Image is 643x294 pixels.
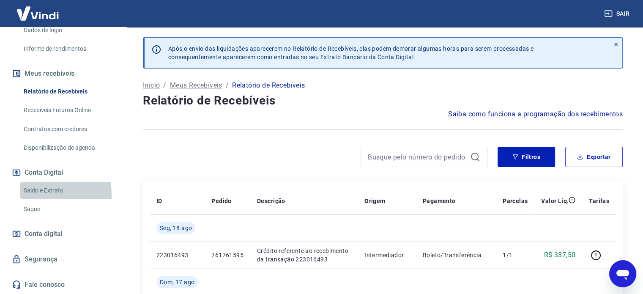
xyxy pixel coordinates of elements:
a: Informe de rendimentos [20,40,116,58]
a: Recebíveis Futuros Online [20,102,116,119]
p: Pagamento [423,197,456,205]
a: Conta digital [10,225,116,243]
p: Descrição [257,197,285,205]
h4: Relatório de Recebíveis [143,92,623,109]
p: Relatório de Recebíveis [232,80,305,91]
button: Conta Digital [10,163,116,182]
a: Meus Recebíveis [170,80,222,91]
p: Parcelas [503,197,528,205]
span: Conta digital [25,228,63,240]
img: Vindi [10,0,65,26]
a: Saiba como funciona a programação dos recebimentos [448,109,623,119]
a: Início [143,80,160,91]
a: Fale conosco [10,275,116,294]
a: Contratos com credores [20,121,116,138]
input: Busque pelo número do pedido [368,151,467,163]
p: Origem [364,197,385,205]
p: 1/1 [503,251,528,259]
p: / [163,80,166,91]
button: Exportar [565,147,623,167]
span: Seg, 18 ago [160,224,192,232]
a: Saque [20,201,116,218]
a: Relatório de Recebíveis [20,83,116,100]
p: / [226,80,229,91]
a: Dados de login [20,22,116,39]
a: Disponibilização de agenda [20,139,116,157]
p: 223016493 [156,251,198,259]
p: Tarifas [589,197,609,205]
p: 761761595 [211,251,244,259]
p: Pedido [211,197,231,205]
p: Intermediador [364,251,409,259]
p: Crédito referente ao recebimento da transação 223016493 [257,247,351,264]
p: Valor Líq. [541,197,569,205]
button: Meus recebíveis [10,64,116,83]
button: Filtros [498,147,555,167]
p: Após o envio das liquidações aparecerem no Relatório de Recebíveis, elas podem demorar algumas ho... [168,44,534,61]
span: Dom, 17 ago [160,278,194,286]
p: Boleto/Transferência [423,251,489,259]
button: Sair [602,6,633,22]
a: Saldo e Extrato [20,182,116,199]
p: ID [156,197,162,205]
p: R$ 337,50 [544,250,576,260]
a: Segurança [10,250,116,269]
iframe: Botão para abrir a janela de mensagens [609,260,636,287]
